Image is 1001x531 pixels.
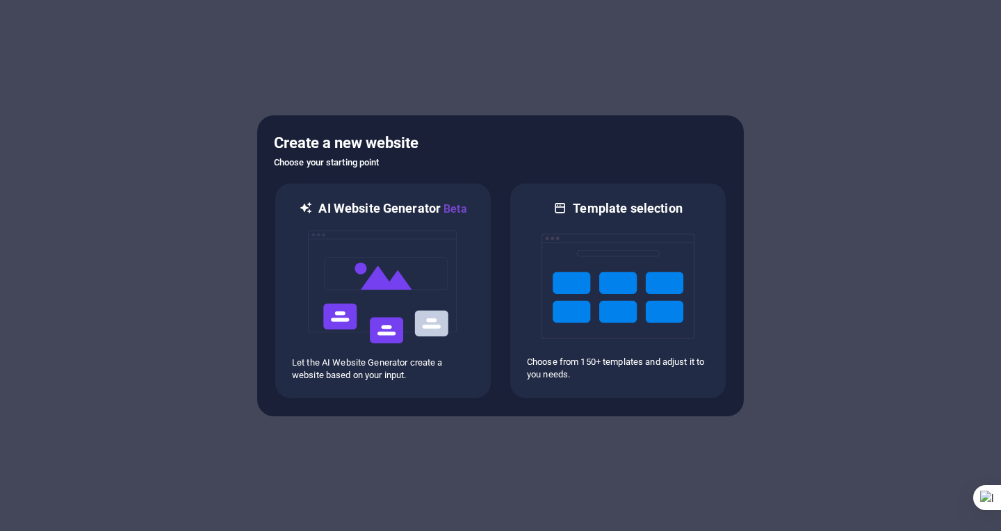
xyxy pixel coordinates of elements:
h6: Template selection [573,200,682,217]
div: Template selectionChoose from 150+ templates and adjust it to you needs. [509,182,727,400]
h6: Choose your starting point [274,154,727,171]
p: Choose from 150+ templates and adjust it to you needs. [527,356,709,381]
div: AI Website GeneratorBetaaiLet the AI Website Generator create a website based on your input. [274,182,492,400]
span: Beta [441,202,467,215]
h6: AI Website Generator [318,200,466,218]
h5: Create a new website [274,132,727,154]
p: Let the AI Website Generator create a website based on your input. [292,357,474,382]
img: ai [307,218,459,357]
